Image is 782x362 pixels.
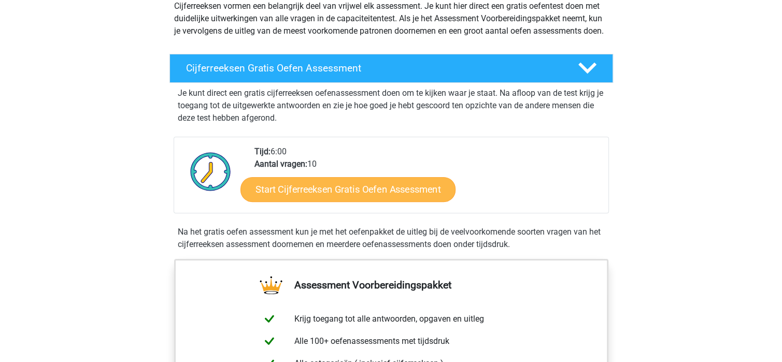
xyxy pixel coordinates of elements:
[186,62,561,74] h4: Cijferreeksen Gratis Oefen Assessment
[165,54,617,83] a: Cijferreeksen Gratis Oefen Assessment
[240,177,456,201] a: Start Cijferreeksen Gratis Oefen Assessment
[254,159,307,169] b: Aantal vragen:
[184,146,237,197] img: Klok
[247,146,608,213] div: 6:00 10
[174,226,609,251] div: Na het gratis oefen assessment kun je met het oefenpakket de uitleg bij de veelvoorkomende soorte...
[254,147,271,156] b: Tijd:
[178,87,605,124] p: Je kunt direct een gratis cijferreeksen oefenassessment doen om te kijken waar je staat. Na afloo...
